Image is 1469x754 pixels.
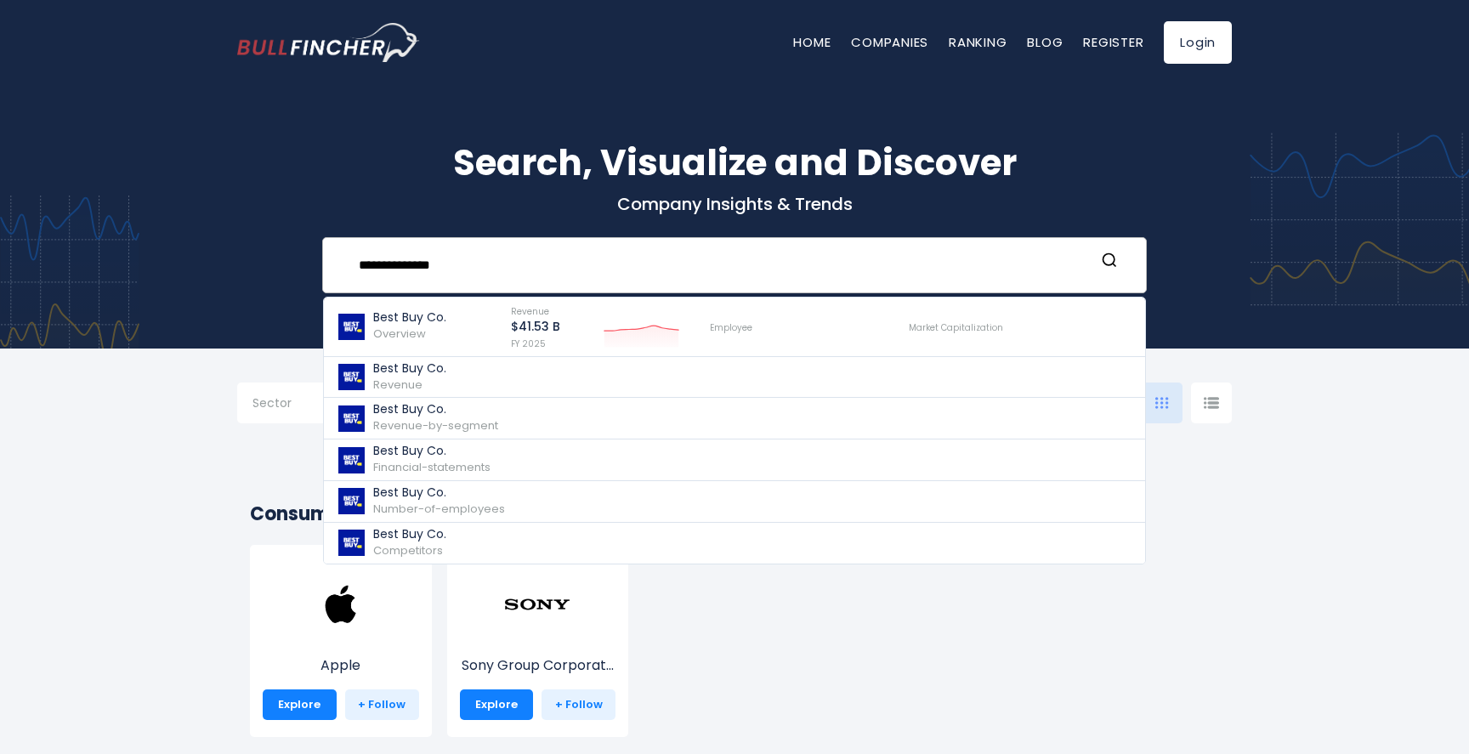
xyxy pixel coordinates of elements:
[373,326,426,342] span: Overview
[460,689,534,720] a: Explore
[460,602,616,676] a: Sony Group Corporat...
[373,459,491,475] span: Financial-statements
[324,357,1145,399] a: Best Buy Co. Revenue
[851,33,928,51] a: Companies
[909,321,1003,334] span: Market Capitalization
[324,481,1145,523] a: Best Buy Co. Number-of-employees
[373,542,443,558] span: Competitors
[345,689,419,720] a: + Follow
[373,485,505,500] p: Best Buy Co.
[237,23,420,62] img: bullfincher logo
[263,602,419,676] a: Apple
[324,298,1145,357] a: Best Buy Co. Overview Revenue $41.53 B FY 2025 Employee Market Capitalization
[373,527,446,541] p: Best Buy Co.
[1204,397,1219,409] img: icon-comp-list-view.svg
[373,417,498,434] span: Revenue-by-segment
[263,689,337,720] a: Explore
[1098,252,1120,274] button: Search
[1164,21,1232,64] a: Login
[949,33,1007,51] a: Ranking
[324,439,1145,481] a: Best Buy Co. Financial-statements
[237,136,1232,190] h1: Search, Visualize and Discover
[511,305,549,318] span: Revenue
[373,377,423,393] span: Revenue
[1027,33,1063,51] a: Blog
[237,23,420,62] a: Go to homepage
[460,655,616,676] p: Sony Group Corporation
[373,402,498,417] p: Best Buy Co.
[1083,33,1143,51] a: Register
[511,320,560,334] p: $41.53 B
[373,501,505,517] span: Number-of-employees
[307,570,375,638] img: AAPL.png
[250,500,1219,528] h2: Consumer Electronics
[237,193,1232,215] p: Company Insights & Trends
[373,444,491,458] p: Best Buy Co.
[373,310,446,325] p: Best Buy Co.
[324,523,1145,564] a: Best Buy Co. Competitors
[324,398,1145,439] a: Best Buy Co. Revenue-by-segment
[252,389,361,420] input: Selection
[373,361,446,376] p: Best Buy Co.
[710,321,752,334] span: Employee
[542,689,615,720] a: + Follow
[511,337,546,350] span: FY 2025
[793,33,831,51] a: Home
[263,655,419,676] p: Apple
[1155,397,1169,409] img: icon-comp-grid.svg
[503,570,571,638] img: SONY.png
[252,395,292,411] span: Sector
